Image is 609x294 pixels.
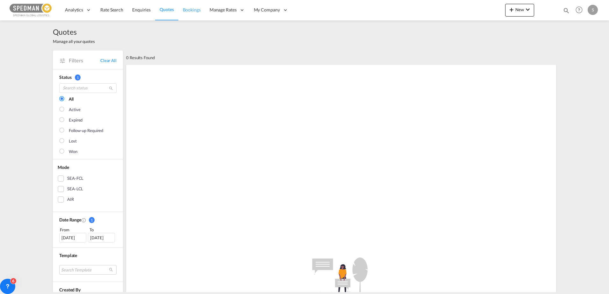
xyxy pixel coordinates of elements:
div: Help [574,4,588,16]
div: SEA-FCL [67,175,83,182]
div: Expired [69,117,82,123]
span: Quotes [53,27,95,37]
span: Bookings [183,7,201,12]
a: Clear All [100,58,117,63]
md-icon: Created On [81,218,86,223]
md-checkbox: SEA-FCL [58,175,118,182]
div: S [588,5,598,15]
input: Search status [59,83,117,93]
div: All [69,96,74,102]
span: Rate Search [100,7,123,12]
div: From [59,227,87,233]
span: Created By [59,287,81,292]
div: 0 Results Found [126,51,155,65]
md-checkbox: AIR [58,196,118,203]
span: Mode [58,164,69,170]
span: Help [574,4,584,15]
span: Template [59,253,77,258]
md-icon: icon-magnify [563,7,570,14]
div: [DATE] [88,233,115,242]
div: SEA-LCL [67,186,83,192]
md-checkbox: SEA-LCL [58,186,118,192]
span: Analytics [65,7,83,13]
div: Active [69,107,80,113]
span: Quotes [160,7,174,12]
span: 1 [89,217,95,223]
md-icon: icon-chevron-down [524,6,532,13]
span: Status [59,74,71,80]
span: From To [DATE][DATE] [59,227,117,242]
div: Follow-up Required [69,128,103,134]
md-icon: icon-plus 400-fg [508,6,515,13]
div: AIR [67,196,74,203]
div: [DATE] [59,233,86,242]
div: To [89,227,117,233]
div: Status 1 [59,74,117,80]
span: My Company [254,7,280,13]
div: Won [69,149,77,155]
span: Enquiries [132,7,151,12]
span: Manage Rates [210,7,237,13]
span: Manage all your quotes [53,38,95,44]
img: c12ca350ff1b11efb6b291369744d907.png [10,3,53,17]
div: icon-magnify [563,7,570,17]
div: Lost [69,138,77,144]
md-icon: icon-magnify [109,86,113,91]
span: 1 [75,74,81,80]
span: Date Range [59,217,81,222]
button: icon-plus 400-fgNewicon-chevron-down [505,4,534,17]
span: New [508,7,532,12]
span: Filters [69,57,100,64]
